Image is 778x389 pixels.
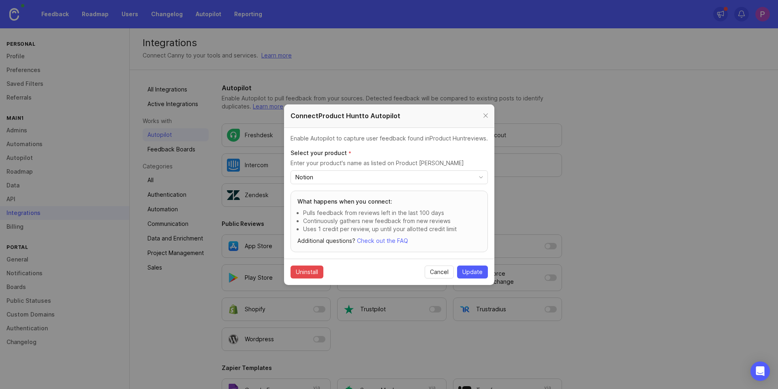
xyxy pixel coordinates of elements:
[303,209,481,217] p: Pulls feedback from reviews left in the last 100 days
[425,266,454,278] button: Cancel
[303,225,481,233] p: Uses 1 credit per review, up until your allotted credit limit
[291,159,488,167] p: Enter your product's name as listed on Product [PERSON_NAME]
[474,174,487,181] svg: toggle icon
[291,266,323,278] button: Uninstall
[457,266,488,278] button: Update
[357,237,408,244] a: Check out the FAQ
[296,268,318,276] span: Uninstall
[291,112,400,120] span: Connect Product Hunt to Autopilot
[462,268,483,276] span: Update
[295,173,474,182] input: Notion
[291,134,488,142] p: Enable Autopilot to capture user feedback found in Product Hunt reviews.
[297,236,481,245] p: Additional questions?
[297,198,481,206] h3: What happens when you connect:
[291,170,488,184] div: toggle menu
[750,361,770,381] div: Open Intercom Messenger
[430,268,449,276] span: Cancel
[291,149,488,157] p: Select your product
[303,217,481,225] p: Continuously gathers new feedback from new reviews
